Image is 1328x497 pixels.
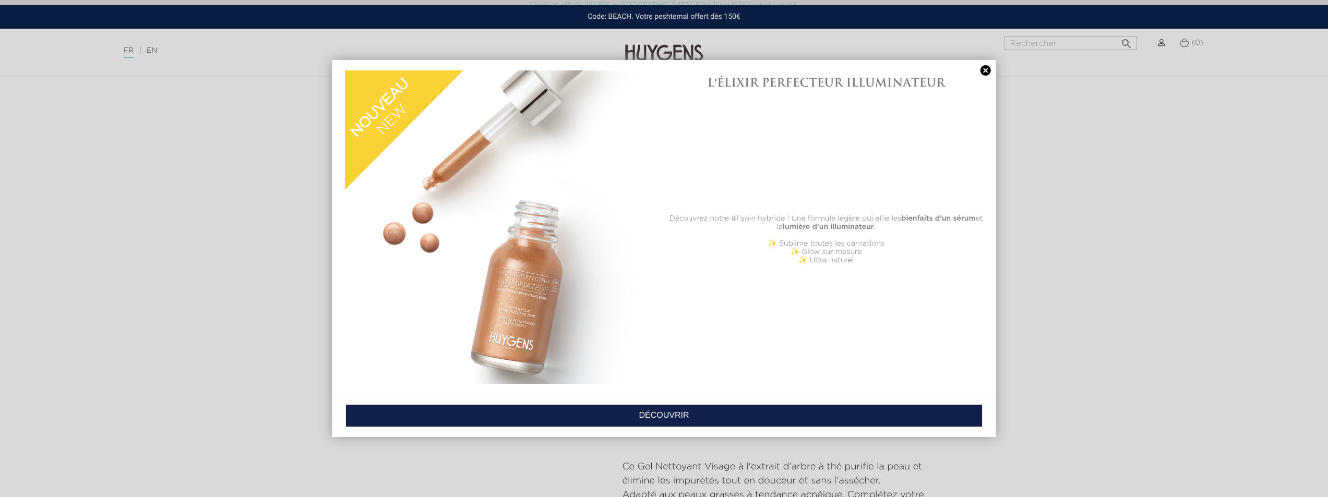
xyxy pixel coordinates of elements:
[669,248,983,256] p: ✨ Glow sur mesure
[669,214,983,231] p: Découvrez notre #1 soin hybride ! Une formule légère qui allie les et la .
[345,404,983,427] a: DÉCOUVRIR
[783,223,874,231] b: lumière d'un illuminateur
[669,239,983,248] p: ✨ Sublime toutes les carnations
[669,256,983,264] p: ✨ Ultra naturel
[901,215,976,222] b: bienfaits d'un sérum
[669,76,983,89] h1: L'ÉLIXIR PERFECTEUR ILLUMINATEUR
